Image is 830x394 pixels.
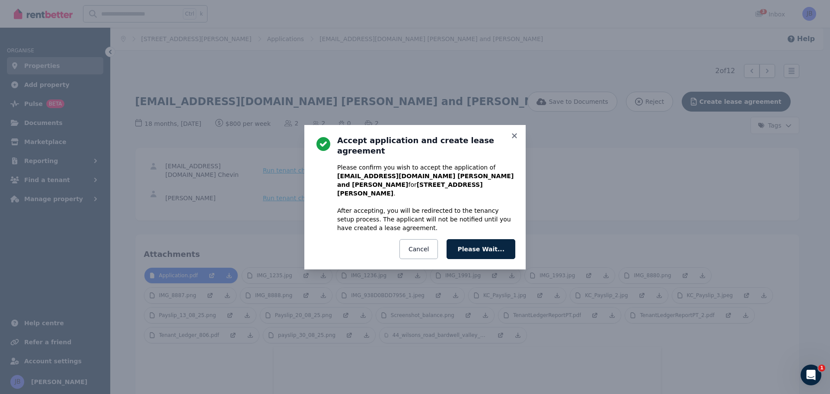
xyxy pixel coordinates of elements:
[447,239,515,259] button: Please Wait...
[337,163,515,232] p: Please confirm you wish to accept the application of for . After accepting, you will be redirecte...
[399,239,438,259] button: Cancel
[801,365,821,385] iframe: Intercom live chat
[337,173,514,188] b: [EMAIL_ADDRESS][DOMAIN_NAME] [PERSON_NAME] and [PERSON_NAME]
[337,181,483,197] b: [STREET_ADDRESS][PERSON_NAME]
[818,365,825,372] span: 1
[337,135,515,156] h3: Accept application and create lease agreement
